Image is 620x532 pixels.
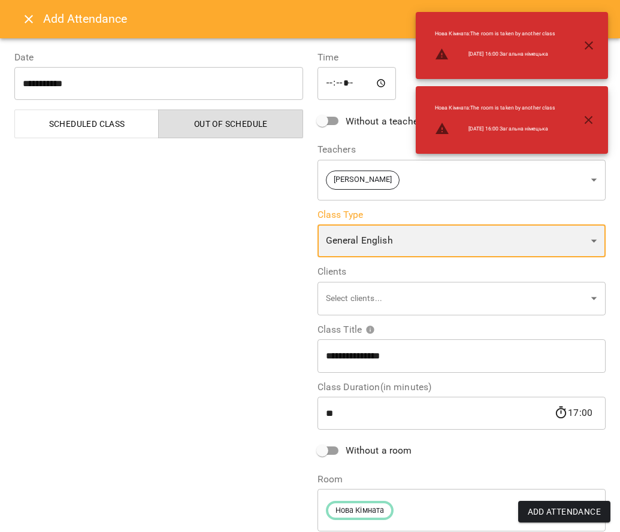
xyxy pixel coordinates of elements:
[43,10,606,28] h6: Add Attendance
[365,325,375,335] svg: Please specify class title or select clients
[22,117,152,131] span: Scheduled class
[317,210,606,220] label: Class Type
[317,53,606,62] label: Time
[317,382,606,392] label: Class Duration(in minutes)
[425,99,565,117] li: Нова Кімната : The room is taken by another class
[317,475,606,484] label: Room
[317,145,606,154] label: Teachers
[317,159,606,200] div: [PERSON_NAME]
[346,443,412,458] span: Without a room
[317,281,606,315] div: Select clients...
[346,114,422,129] span: Without a teacher
[518,501,611,522] button: Add Attendance
[317,224,606,258] div: General English
[326,174,400,186] span: [PERSON_NAME]
[425,117,565,141] li: [DATE] 16:00 Загальна німецька
[317,267,606,276] label: Clients
[14,5,43,34] button: Close
[425,42,565,66] li: [DATE] 16:00 Загальна німецька
[317,489,606,531] div: Нова Кімната
[326,293,587,305] p: Select clients...
[158,110,303,138] button: Out of Schedule
[166,117,295,131] span: Out of Schedule
[317,325,376,335] span: Class Title
[328,505,392,516] span: Нова Кімната
[425,25,565,42] li: Нова Кімната : The room is taken by another class
[528,504,601,519] span: Add Attendance
[14,110,159,138] button: Scheduled class
[14,53,303,62] label: Date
